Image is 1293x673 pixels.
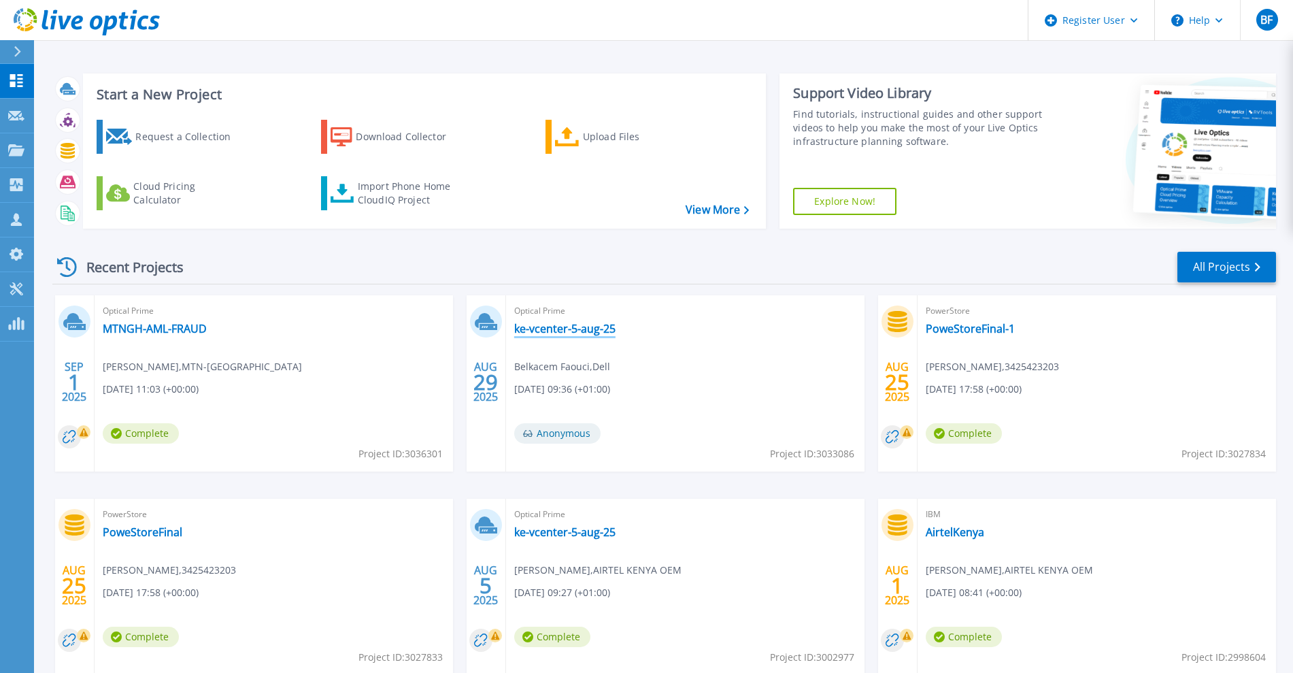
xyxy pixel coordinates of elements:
[514,563,682,578] span: [PERSON_NAME] , AIRTEL KENYA OEM
[926,525,984,539] a: AirtelKenya
[103,423,179,444] span: Complete
[891,580,903,591] span: 1
[926,382,1022,397] span: [DATE] 17:58 (+00:00)
[514,627,590,647] span: Complete
[926,423,1002,444] span: Complete
[514,507,856,522] span: Optical Prime
[135,123,244,150] div: Request a Collection
[103,303,445,318] span: Optical Prime
[545,120,697,154] a: Upload Files
[926,507,1268,522] span: IBM
[514,382,610,397] span: [DATE] 09:36 (+01:00)
[97,176,248,210] a: Cloud Pricing Calculator
[358,650,443,665] span: Project ID: 3027833
[884,561,910,610] div: AUG 2025
[514,585,610,600] span: [DATE] 09:27 (+01:00)
[473,357,499,407] div: AUG 2025
[103,507,445,522] span: PowerStore
[926,627,1002,647] span: Complete
[926,359,1059,374] span: [PERSON_NAME] , 3425423203
[926,303,1268,318] span: PowerStore
[1181,650,1266,665] span: Project ID: 2998604
[514,423,601,444] span: Anonymous
[103,563,236,578] span: [PERSON_NAME] , 3425423203
[103,525,182,539] a: PoweStoreFinal
[514,359,610,374] span: Belkacem Faouci , Dell
[103,322,207,335] a: MTNGH-AML-FRAUD
[97,87,748,102] h3: Start a New Project
[103,585,199,600] span: [DATE] 17:58 (+00:00)
[583,123,692,150] div: Upload Files
[52,250,202,284] div: Recent Projects
[1260,14,1273,25] span: BF
[103,382,199,397] span: [DATE] 11:03 (+00:00)
[793,84,1046,102] div: Support Video Library
[480,580,492,591] span: 5
[793,108,1046,148] div: Find tutorials, instructional guides and other support videos to help you make the most of your L...
[514,322,616,335] a: ke-vcenter-5-aug-25
[68,376,80,388] span: 1
[885,376,909,388] span: 25
[133,180,242,207] div: Cloud Pricing Calculator
[514,525,616,539] a: ke-vcenter-5-aug-25
[926,563,1093,578] span: [PERSON_NAME] , AIRTEL KENYA OEM
[1181,446,1266,461] span: Project ID: 3027834
[926,585,1022,600] span: [DATE] 08:41 (+00:00)
[103,627,179,647] span: Complete
[358,446,443,461] span: Project ID: 3036301
[62,580,86,591] span: 25
[61,561,87,610] div: AUG 2025
[356,123,465,150] div: Download Collector
[103,359,302,374] span: [PERSON_NAME] , MTN-[GEOGRAPHIC_DATA]
[97,120,248,154] a: Request a Collection
[793,188,896,215] a: Explore Now!
[321,120,473,154] a: Download Collector
[473,561,499,610] div: AUG 2025
[514,303,856,318] span: Optical Prime
[770,446,854,461] span: Project ID: 3033086
[686,203,749,216] a: View More
[61,357,87,407] div: SEP 2025
[884,357,910,407] div: AUG 2025
[926,322,1015,335] a: PoweStoreFinal-1
[473,376,498,388] span: 29
[770,650,854,665] span: Project ID: 3002977
[1177,252,1276,282] a: All Projects
[358,180,464,207] div: Import Phone Home CloudIQ Project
